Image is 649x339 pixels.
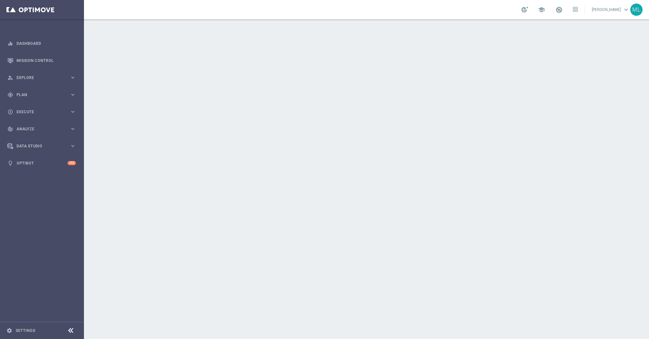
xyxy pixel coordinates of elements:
[7,75,13,81] i: person_search
[16,52,76,69] a: Mission Control
[70,75,76,81] i: keyboard_arrow_right
[7,109,70,115] div: Execute
[70,109,76,115] i: keyboard_arrow_right
[7,109,76,115] button: play_circle_outline Execute keyboard_arrow_right
[7,161,76,166] button: lightbulb Optibot +10
[630,4,643,16] div: ML
[623,6,630,13] span: keyboard_arrow_down
[7,75,70,81] div: Explore
[16,76,70,80] span: Explore
[6,328,12,334] i: settings
[70,143,76,149] i: keyboard_arrow_right
[7,160,13,166] i: lightbulb
[7,75,76,80] button: person_search Explore keyboard_arrow_right
[7,109,13,115] i: play_circle_outline
[7,52,76,69] div: Mission Control
[16,127,70,131] span: Analyze
[7,143,70,149] div: Data Studio
[591,5,630,15] a: [PERSON_NAME]keyboard_arrow_down
[70,92,76,98] i: keyboard_arrow_right
[16,110,70,114] span: Execute
[7,92,70,98] div: Plan
[7,155,76,172] div: Optibot
[7,144,76,149] button: Data Studio keyboard_arrow_right
[16,155,67,172] a: Optibot
[7,41,13,46] i: equalizer
[7,126,76,132] button: track_changes Analyze keyboard_arrow_right
[70,126,76,132] i: keyboard_arrow_right
[15,329,35,333] a: Settings
[7,92,76,97] button: gps_fixed Plan keyboard_arrow_right
[16,144,70,148] span: Data Studio
[7,126,13,132] i: track_changes
[7,35,76,52] div: Dashboard
[16,35,76,52] a: Dashboard
[538,6,545,13] span: school
[7,126,70,132] div: Analyze
[67,161,76,165] div: +10
[7,92,13,98] i: gps_fixed
[7,58,76,63] button: Mission Control
[7,41,76,46] button: equalizer Dashboard
[16,93,70,97] span: Plan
